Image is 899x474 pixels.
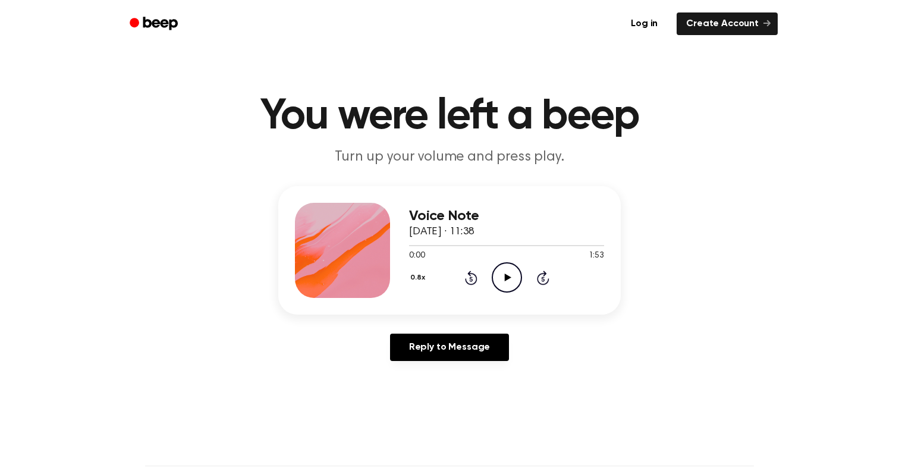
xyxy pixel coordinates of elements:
span: 1:53 [589,250,604,262]
h1: You were left a beep [145,95,754,138]
span: 0:00 [409,250,425,262]
a: Log in [619,10,669,37]
a: Create Account [677,12,778,35]
h3: Voice Note [409,208,604,224]
a: Beep [121,12,188,36]
button: 0.8x [409,268,429,288]
span: [DATE] · 11:38 [409,227,474,237]
a: Reply to Message [390,334,509,361]
p: Turn up your volume and press play. [221,147,678,167]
